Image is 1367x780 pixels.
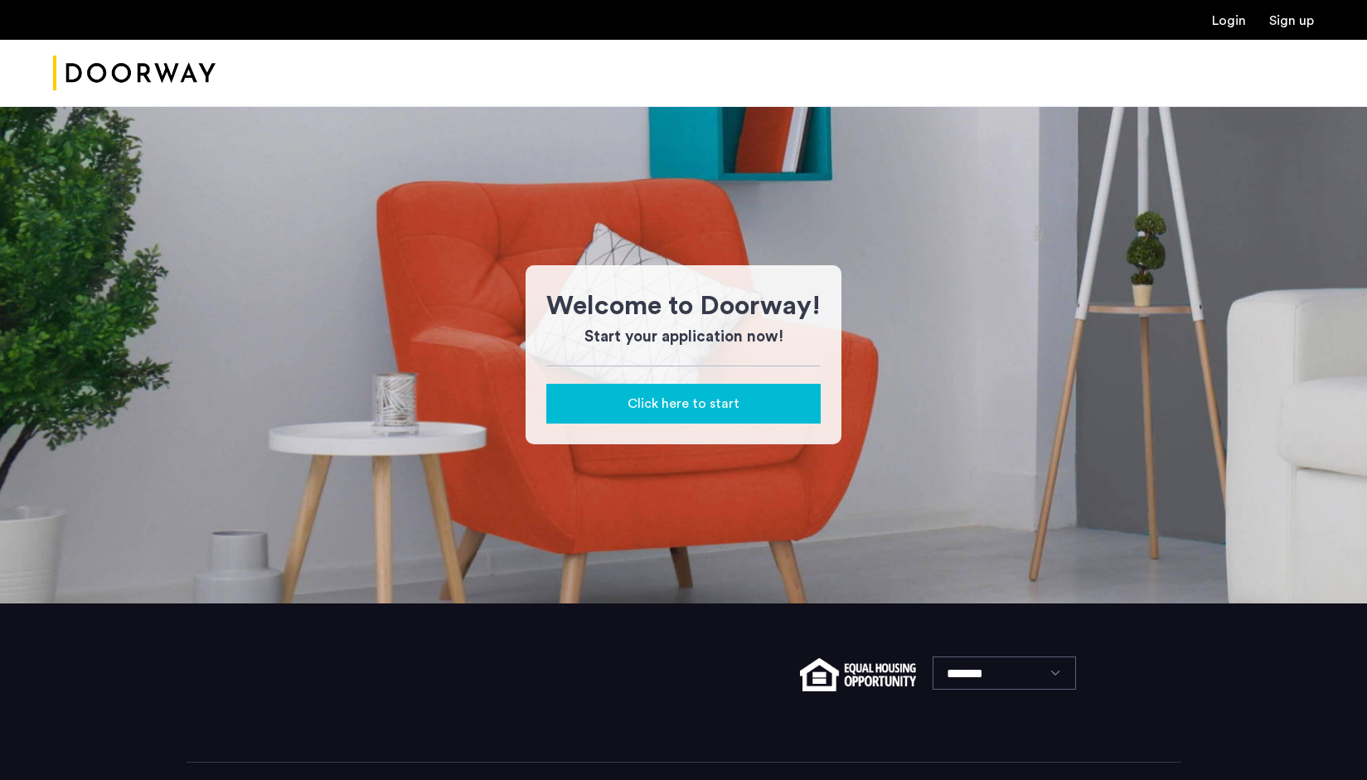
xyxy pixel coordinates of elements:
h1: Welcome to Doorway! [546,286,821,326]
select: Language select [933,656,1076,690]
span: Click here to start [628,394,739,414]
h3: Start your application now! [546,326,821,349]
img: equal-housing.png [800,658,915,691]
img: logo [53,42,216,104]
a: Cazamio Logo [53,42,216,104]
button: button [546,384,821,424]
a: Login [1212,14,1246,27]
a: Registration [1269,14,1314,27]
